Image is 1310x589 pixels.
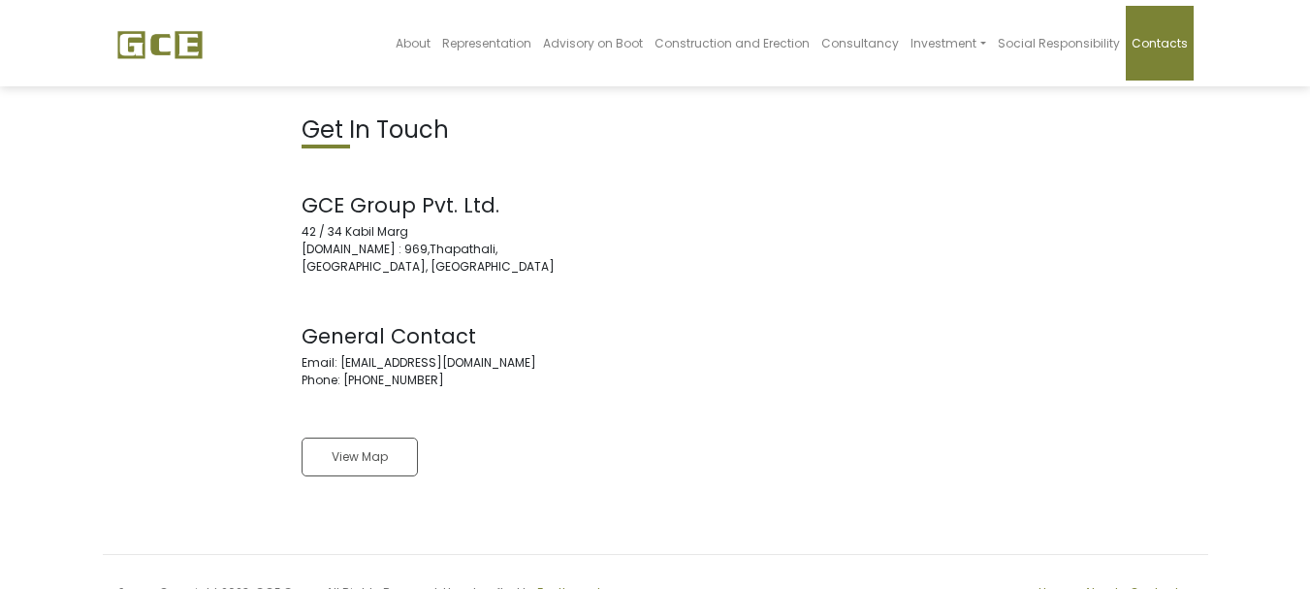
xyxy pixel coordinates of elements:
[302,116,641,145] h2: Get In Touch
[905,6,991,81] a: Investment
[302,193,641,217] h3: GCE Group Pvt. Ltd.
[442,35,531,51] span: Representation
[655,35,810,51] span: Construction and Erection
[911,35,976,51] span: Investment
[1126,6,1194,81] a: Contacts
[302,193,641,276] address: 42 / 34 Kabil Marg [DOMAIN_NAME] : 969,Thapathali, [GEOGRAPHIC_DATA], [GEOGRAPHIC_DATA]
[302,438,418,476] a: View Map
[998,35,1120,51] span: Social Responsibility
[649,6,815,81] a: Construction and Erection
[1132,35,1188,51] span: Contacts
[815,6,905,81] a: Consultancy
[992,6,1126,81] a: Social Responsibility
[302,324,641,389] address: Email: [EMAIL_ADDRESS][DOMAIN_NAME] Phone: [PHONE_NUMBER]
[390,6,436,81] a: About
[543,35,643,51] span: Advisory on Boot
[302,324,641,348] h3: General Contact
[396,35,431,51] span: About
[821,35,899,51] span: Consultancy
[436,6,537,81] a: Representation
[537,6,649,81] a: Advisory on Boot
[117,30,203,59] img: GCE Group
